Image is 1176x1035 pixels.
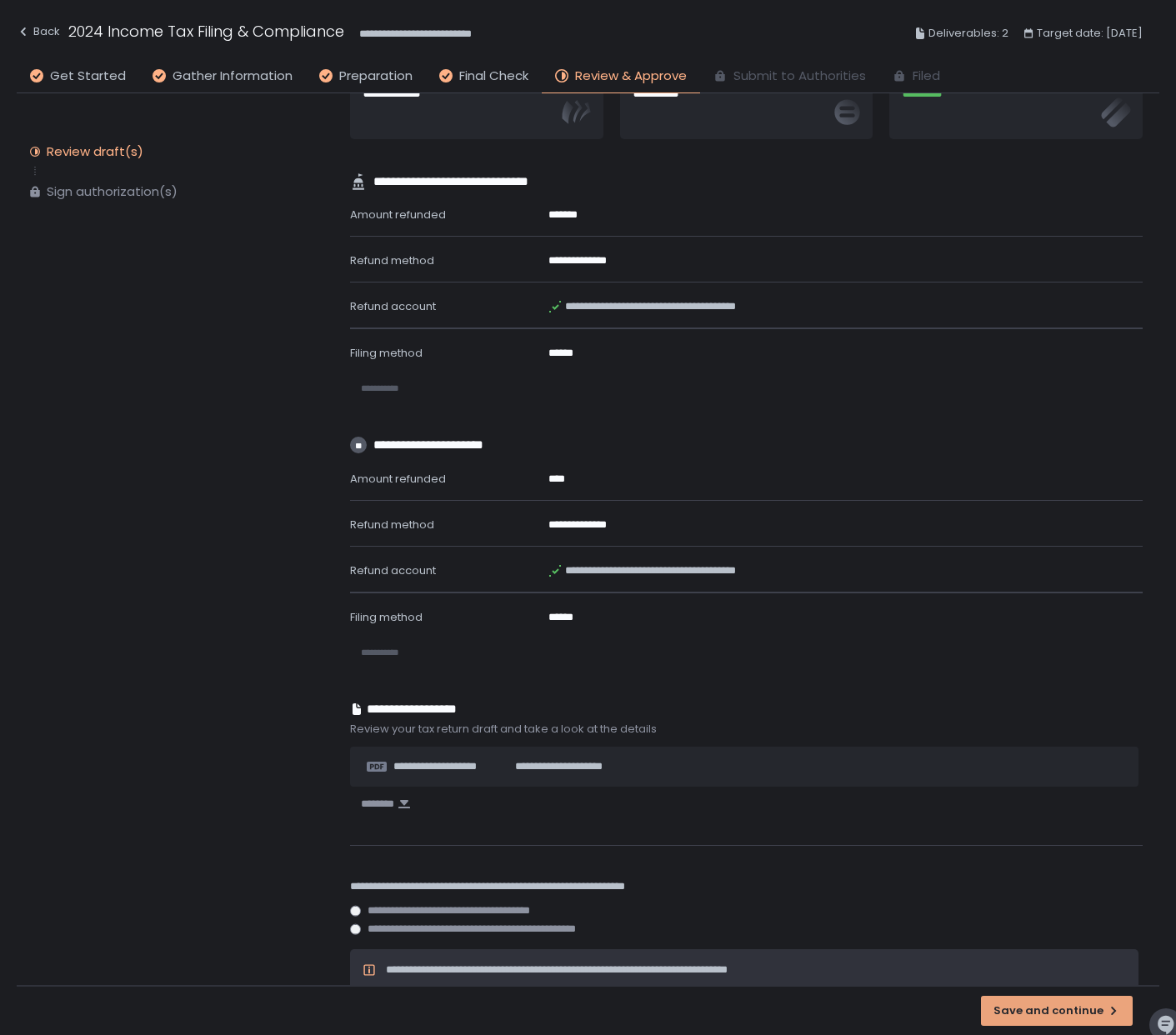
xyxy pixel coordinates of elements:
span: Final Check [459,67,528,86]
button: Save and continue [981,996,1133,1026]
span: Get Started [50,67,126,86]
div: Sign authorization(s) [47,183,178,200]
h1: 2024 Income Tax Filing & Compliance [68,20,344,42]
span: Refund method [350,252,434,268]
span: Refund method [350,517,434,532]
span: Amount refunded [350,471,446,487]
span: Filing method [350,345,423,361]
span: Refund account [350,562,436,578]
span: Filing method [350,609,423,625]
div: Save and continue [993,1003,1120,1018]
span: Preparation [339,67,413,86]
span: Gather Information [173,67,293,86]
span: Filed [913,67,940,86]
button: Back [17,20,60,47]
span: Review & Approve [575,67,687,86]
div: Back [17,22,60,42]
span: Submit to Authorities [733,67,866,86]
span: Deliverables: 2 [928,23,1008,43]
div: Review draft(s) [47,143,143,160]
span: Target date: [DATE] [1037,23,1143,43]
span: Amount refunded [350,207,446,222]
span: Review your tax return draft and take a look at the details [350,722,1143,737]
span: Refund account [350,298,436,314]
